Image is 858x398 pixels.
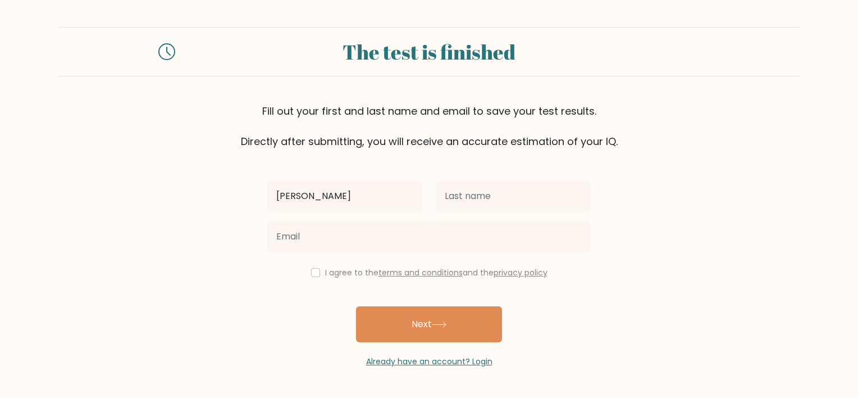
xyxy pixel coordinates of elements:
div: The test is finished [189,37,669,67]
label: I agree to the and the [325,267,547,278]
div: Fill out your first and last name and email to save your test results. Directly after submitting,... [58,103,800,149]
input: First name [267,180,422,212]
a: privacy policy [494,267,547,278]
input: Last name [436,180,591,212]
button: Next [356,306,502,342]
a: Already have an account? Login [366,356,492,367]
input: Email [267,221,591,252]
a: terms and conditions [378,267,463,278]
